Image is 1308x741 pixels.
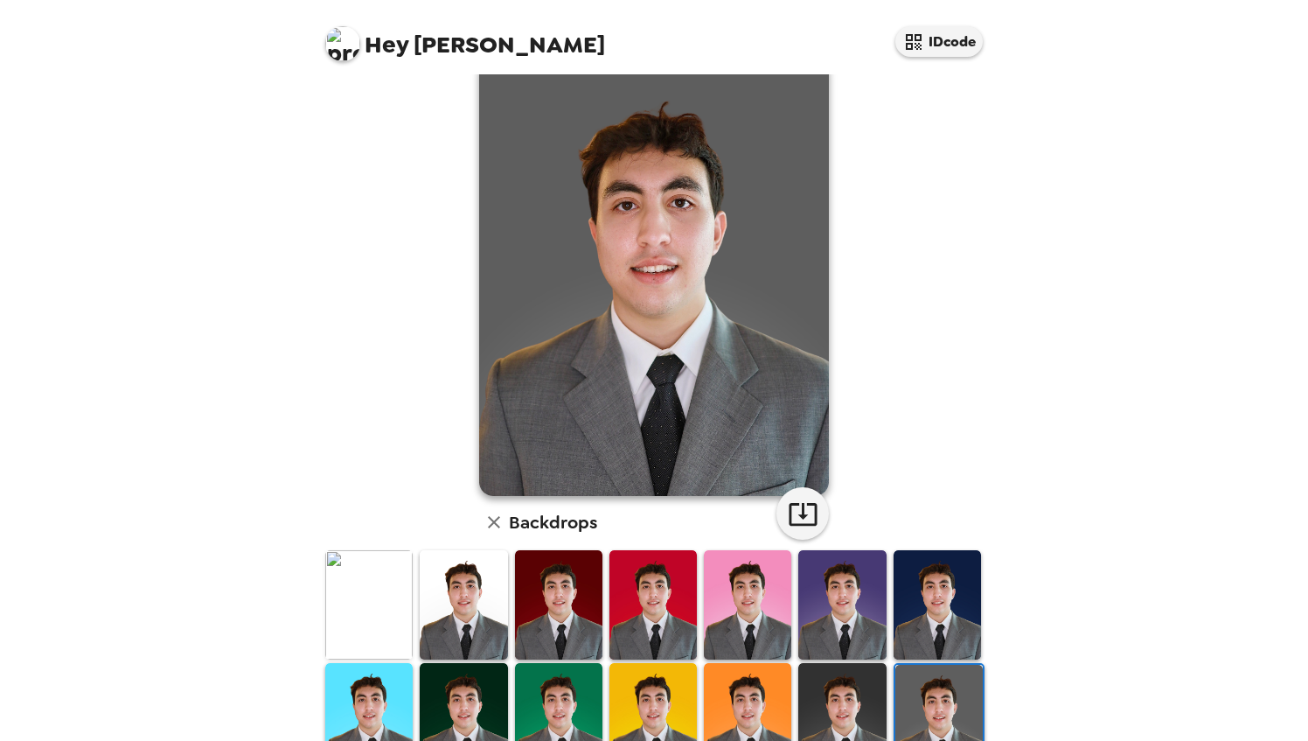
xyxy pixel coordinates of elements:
[325,17,605,57] span: [PERSON_NAME]
[325,26,360,61] img: profile pic
[479,59,829,496] img: user
[325,550,413,660] img: Original
[365,29,408,60] span: Hey
[509,508,597,536] h6: Backdrops
[895,26,983,57] button: IDcode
